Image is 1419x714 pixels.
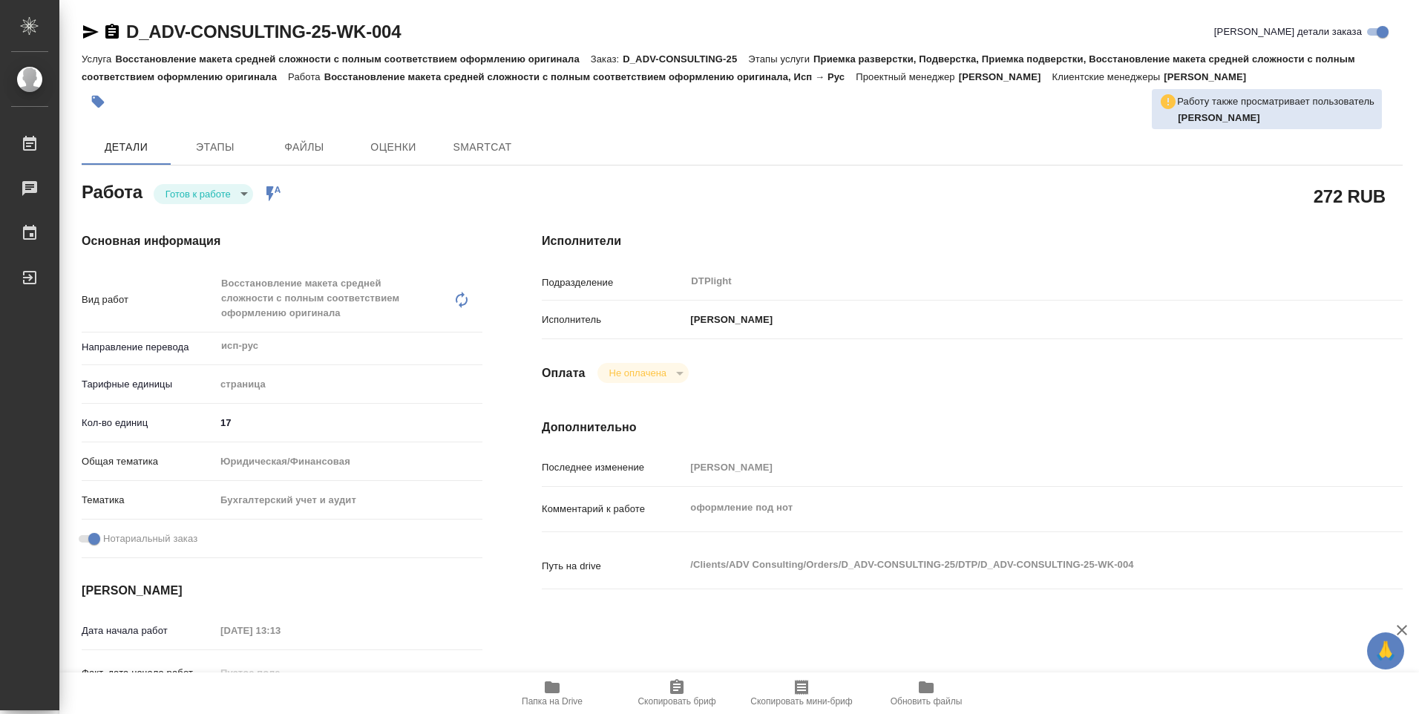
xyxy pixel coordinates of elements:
[215,620,345,641] input: Пустое поле
[161,188,235,200] button: Готов к работе
[82,377,215,392] p: Тарифные единицы
[959,71,1052,82] p: [PERSON_NAME]
[82,623,215,638] p: Дата начала работ
[739,672,864,714] button: Скопировать мини-бриф
[615,672,739,714] button: Скопировать бриф
[542,502,685,517] p: Комментарий к работе
[358,138,429,157] span: Оценки
[490,672,615,714] button: Папка на Drive
[623,53,748,65] p: D_ADV-CONSULTING-25
[103,531,197,546] span: Нотариальный заказ
[685,312,773,327] p: [PERSON_NAME]
[1373,635,1398,666] span: 🙏
[638,696,715,707] span: Скопировать бриф
[269,138,340,157] span: Файлы
[542,460,685,475] p: Последнее изменение
[82,416,215,430] p: Кол-во единиц
[324,71,856,82] p: Восстановление макета средней сложности с полным соответствием оформлению оригинала, Исп → Рус
[154,184,253,204] div: Готов к работе
[1367,632,1404,669] button: 🙏
[82,582,482,600] h4: [PERSON_NAME]
[1314,183,1386,209] h2: 272 RUB
[1164,71,1257,82] p: [PERSON_NAME]
[82,340,215,355] p: Направление перевода
[215,372,482,397] div: страница
[542,419,1403,436] h4: Дополнительно
[1214,24,1362,39] span: [PERSON_NAME] детали заказа
[522,696,583,707] span: Папка на Drive
[1052,71,1164,82] p: Клиентские менеджеры
[82,232,482,250] h4: Основная информация
[82,493,215,508] p: Тематика
[82,23,99,41] button: Скопировать ссылку для ЯМессенджера
[215,662,345,684] input: Пустое поле
[82,292,215,307] p: Вид работ
[685,552,1331,577] textarea: /Clients/ADV Consulting/Orders/D_ADV-CONSULTING-25/DTP/D_ADV-CONSULTING-25-WK-004
[215,412,482,433] input: ✎ Введи что-нибудь
[288,71,324,82] p: Работа
[215,488,482,513] div: Бухгалтерский учет и аудит
[542,232,1403,250] h4: Исполнители
[750,696,852,707] span: Скопировать мини-бриф
[542,364,586,382] h4: Оплата
[542,312,685,327] p: Исполнитель
[864,672,989,714] button: Обновить файлы
[82,85,114,118] button: Добавить тэг
[685,495,1331,520] textarea: оформление под нот
[597,363,689,383] div: Готов к работе
[1178,111,1374,125] p: Зубакова Виктория
[115,53,590,65] p: Восстановление макета средней сложности с полным соответствием оформлению оригинала
[685,456,1331,478] input: Пустое поле
[542,275,685,290] p: Подразделение
[82,666,215,681] p: Факт. дата начала работ
[447,138,518,157] span: SmartCat
[180,138,251,157] span: Этапы
[126,22,401,42] a: D_ADV-CONSULTING-25-WK-004
[591,53,623,65] p: Заказ:
[82,454,215,469] p: Общая тематика
[542,559,685,574] p: Путь на drive
[215,449,482,474] div: Юридическая/Финансовая
[1178,112,1260,123] b: [PERSON_NAME]
[82,177,142,204] h2: Работа
[605,367,671,379] button: Не оплачена
[891,696,963,707] span: Обновить файлы
[82,53,115,65] p: Услуга
[1177,94,1374,109] p: Работу также просматривает пользователь
[91,138,162,157] span: Детали
[103,23,121,41] button: Скопировать ссылку
[856,71,958,82] p: Проектный менеджер
[748,53,813,65] p: Этапы услуги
